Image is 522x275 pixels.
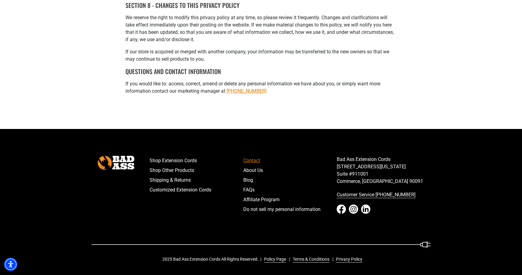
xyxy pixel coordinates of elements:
[125,14,397,43] p: We reserve the right to modify this privacy policy at any time, so please review it frequently. C...
[125,80,397,95] p: If you would like to: access, correct, amend or delete any personal information we have about you...
[4,258,17,271] div: Accessibility Menu
[243,156,337,166] a: Contact
[243,185,337,195] a: FAQs
[150,185,243,195] a: Customized Extension Cords
[150,166,243,175] a: Shop Other Products
[243,195,337,205] a: Affiliate Program
[125,48,397,63] p: If our store is acquired or merged with another company, your information may be transferred to t...
[162,256,367,262] div: 2025 Bad Ass Extension Cords All Rights Reserved.
[290,256,329,262] a: Terms & Conditions
[150,156,243,166] a: Shop Extension Cords
[337,156,430,185] p: Bad Ass Extension Cords [STREET_ADDRESS][US_STATE] Suite #911001 Commerce, [GEOGRAPHIC_DATA] 90091
[337,190,430,200] a: call 833-674-1699
[98,156,134,170] img: Bad Ass Extension Cords
[349,205,358,214] a: Instagram - open in a new tab
[337,205,346,214] a: Facebook - open in a new tab
[125,2,397,9] h6: SECTION 8 - CHANGES TO THIS PRIVACY POLICY
[262,256,286,262] a: Policy Page
[243,205,337,214] a: Do not sell my personal information
[243,175,337,185] a: Blog
[125,68,397,75] h6: QUESTIONS AND CONTACT INFORMATION
[150,175,243,185] a: Shipping & Returns
[227,88,266,94] a: call 8337397864
[361,205,370,214] a: LinkedIn - open in a new tab
[334,256,362,262] a: Privacy Policy
[243,166,337,175] a: About Us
